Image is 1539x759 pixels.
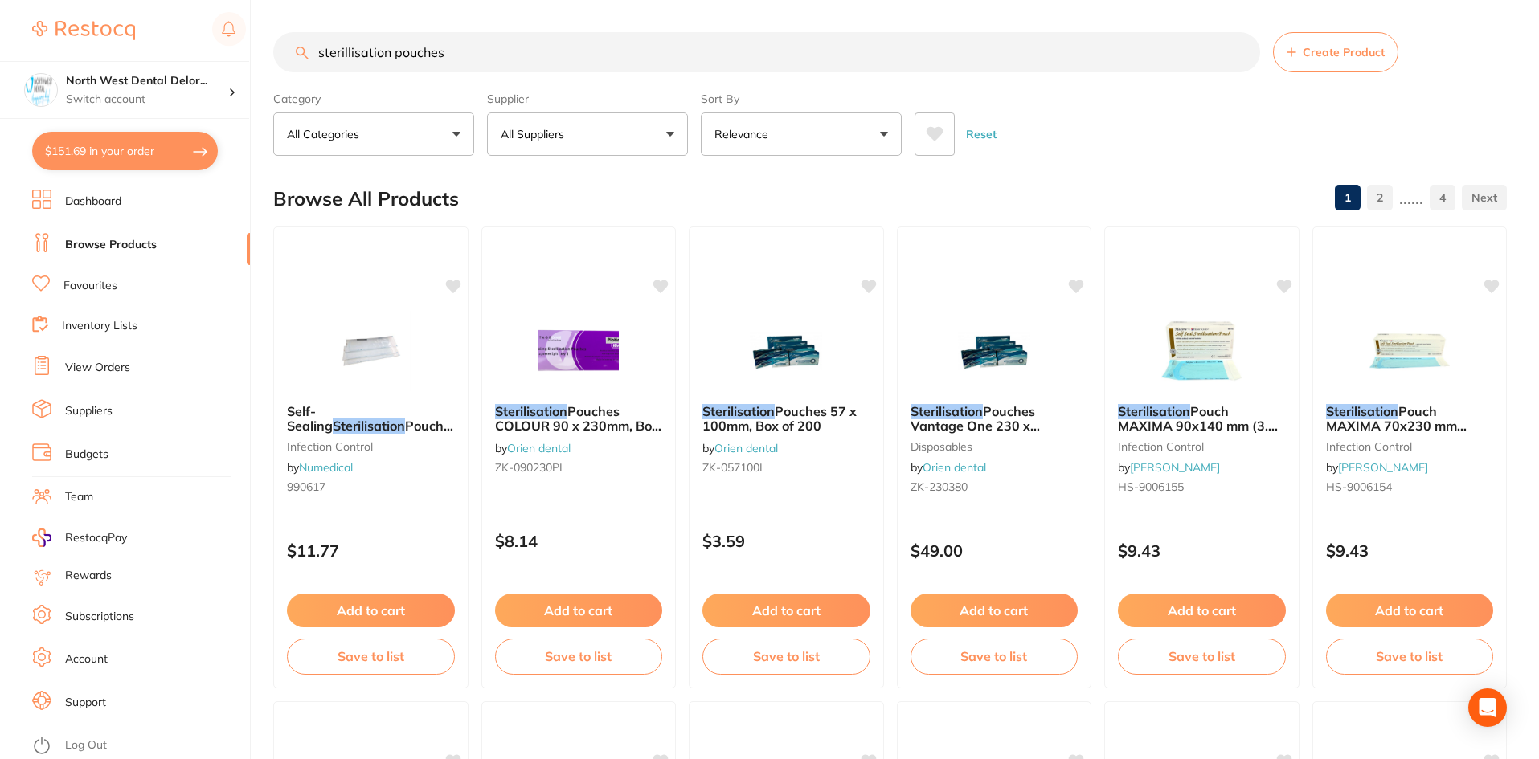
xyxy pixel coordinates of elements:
button: Add to cart [1118,594,1286,627]
span: RestocqPay [65,530,127,546]
button: Log Out [32,733,245,759]
a: RestocqPay [32,528,127,547]
button: Add to cart [287,594,455,627]
img: North West Dental Deloraine [25,74,57,106]
span: Pouch MAXIMA 70x230 mm 2.75x9" Box of 200 [1326,403,1467,449]
input: Search Products [273,32,1260,72]
label: Supplier [487,92,688,106]
small: infection control [1118,440,1286,453]
img: Sterilisation Pouch MAXIMA 70x230 mm 2.75x9" Box of 200 [1357,311,1462,391]
button: All Suppliers [487,112,688,156]
img: Sterilisation Pouches 57 x 100mm, Box of 200 [734,311,838,391]
p: Relevance [714,126,775,142]
a: 2 [1367,182,1393,214]
div: Open Intercom Messenger [1468,688,1507,727]
b: Sterilisation Pouches 57 x 100mm, Box of 200 [702,404,870,434]
em: Sterilisation [1326,403,1398,419]
em: Sterilisation [1118,403,1190,419]
span: Self-Sealing [287,403,333,434]
button: Relevance [701,112,902,156]
span: HS-9006155 [1118,479,1184,494]
b: Self-Sealing Sterilisation Pouches, 135mm x 260mm. [287,404,455,434]
p: $11.77 [287,541,455,560]
b: Sterilisation Pouches COLOUR 90 x 230mm, Box of 200 [495,404,663,434]
a: Inventory Lists [62,318,137,334]
button: Add to cart [495,594,663,627]
button: Save to list [287,639,455,674]
a: Orien dental [923,460,986,475]
button: Add to cart [911,594,1079,627]
em: Sterilisation [911,403,983,419]
b: Sterilisation Pouch MAXIMA 90x140 mm (3.5x 5.5") Box 200 [1118,404,1286,434]
span: by [1118,460,1220,475]
p: $49.00 [911,541,1079,560]
a: Budgets [65,447,108,463]
small: disposables [911,440,1079,453]
b: Sterilisation Pouch MAXIMA 70x230 mm 2.75x9" Box of 200 [1326,404,1494,434]
button: All Categories [273,112,474,156]
label: Sort By [701,92,902,106]
span: by [911,460,986,475]
span: ZK-057100L [702,460,766,475]
a: [PERSON_NAME] [1338,460,1428,475]
p: ...... [1399,189,1423,207]
span: by [495,441,571,455]
span: ZK-090230PL [495,460,566,475]
p: $3.59 [702,532,870,550]
a: Rewards [65,568,112,584]
span: Pouches, 135mm x 260mm. [287,418,460,448]
img: Sterilisation Pouches Vantage One 230 x 380mm, Box of 200 [942,311,1046,391]
p: Switch account [66,92,228,108]
small: infection control [1326,440,1494,453]
a: 4 [1430,182,1455,214]
span: Create Product [1303,46,1385,59]
button: Add to cart [1326,594,1494,627]
p: $9.43 [1118,541,1286,560]
a: Log Out [65,737,107,753]
a: Restocq Logo [32,12,135,49]
em: Sterilisation [702,403,775,419]
p: All Suppliers [501,126,571,142]
a: Favourites [63,278,117,294]
a: Subscriptions [65,609,134,625]
p: $8.14 [495,532,663,550]
span: Pouches COLOUR 90 x 230mm, Box of 200 [495,403,661,449]
a: Browse Products [65,237,157,253]
a: Orien dental [714,441,778,455]
span: by [287,460,353,475]
img: Sterilisation Pouches COLOUR 90 x 230mm, Box of 200 [526,311,631,391]
a: Account [65,651,108,667]
h4: North West Dental Deloraine [66,73,228,89]
a: View Orders [65,360,130,376]
em: Sterilisation [495,403,567,419]
a: 1 [1335,182,1361,214]
span: by [702,441,778,455]
button: Save to list [911,639,1079,674]
span: Pouch MAXIMA 90x140 mm (3.5x 5.5") Box 200 [1118,403,1283,449]
img: Self-Sealing Sterilisation Pouches, 135mm x 260mm. [318,311,423,391]
span: ZK-230380 [911,479,968,494]
button: Save to list [1118,639,1286,674]
span: Pouches Vantage One 230 x 380mm, Box of 200 [911,403,1040,449]
a: Numedical [299,460,353,475]
p: $9.43 [1326,541,1494,560]
button: Add to cart [702,594,870,627]
a: Suppliers [65,403,113,419]
span: 990617 [287,479,325,494]
img: RestocqPay [32,528,51,547]
span: HS-9006154 [1326,479,1392,494]
button: Create Product [1273,32,1398,72]
img: Restocq Logo [32,21,135,40]
button: Reset [961,112,1001,156]
small: infection control [287,440,455,453]
h2: Browse All Products [273,188,459,210]
p: All Categories [287,126,366,142]
button: Save to list [495,639,663,674]
b: Sterilisation Pouches Vantage One 230 x 380mm, Box of 200 [911,404,1079,434]
span: Pouches 57 x 100mm, Box of 200 [702,403,857,434]
button: $151.69 in your order [32,132,218,170]
label: Category [273,92,474,106]
a: Dashboard [65,194,121,210]
a: [PERSON_NAME] [1130,460,1220,475]
img: Sterilisation Pouch MAXIMA 90x140 mm (3.5x 5.5") Box 200 [1149,311,1254,391]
